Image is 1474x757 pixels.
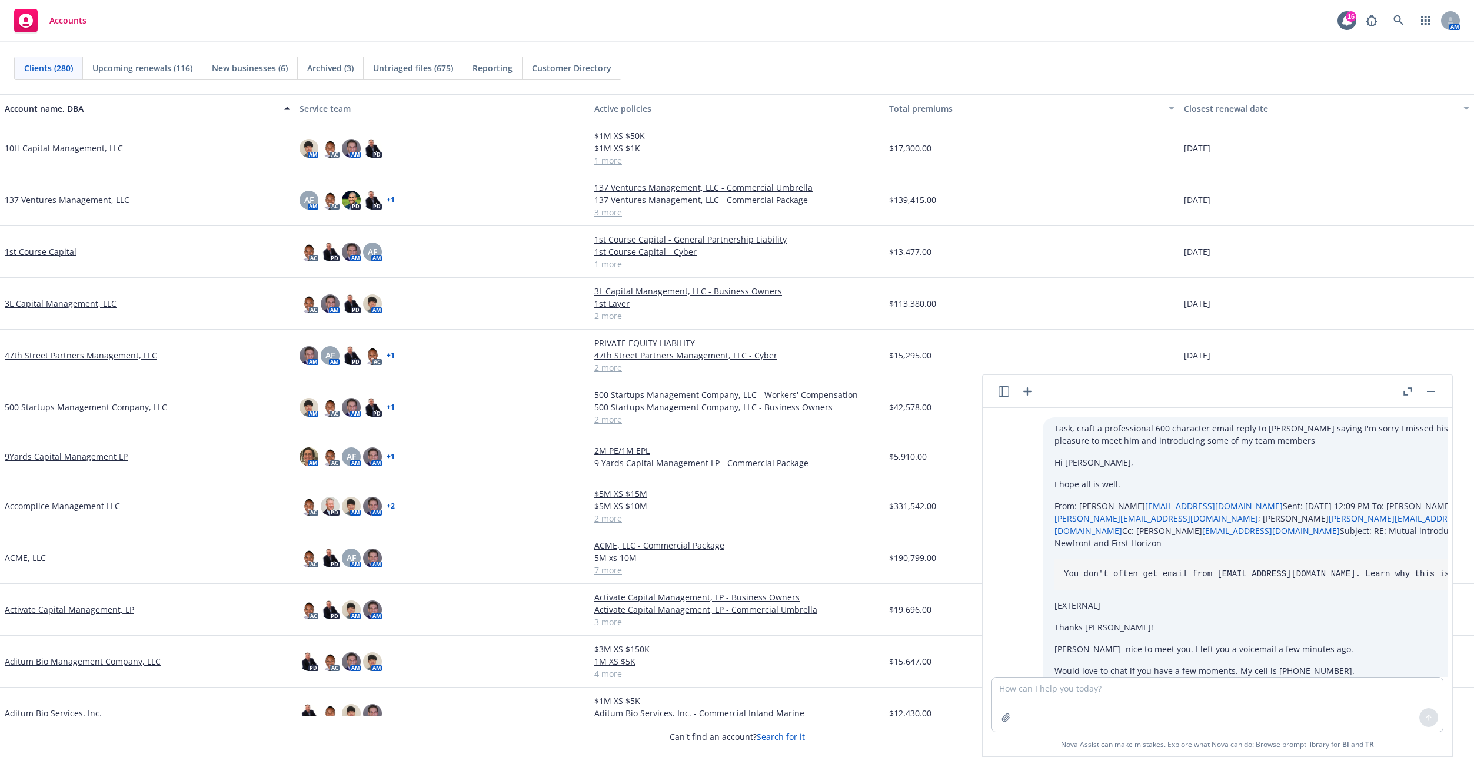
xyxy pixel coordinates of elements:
img: photo [321,704,340,723]
a: Activate Capital Management, LP [5,603,134,616]
img: photo [342,600,361,619]
img: photo [300,704,318,723]
img: photo [321,398,340,417]
img: photo [363,600,382,619]
button: Total premiums [884,94,1179,122]
a: Switch app [1414,9,1438,32]
span: $15,647.00 [889,655,931,668]
img: photo [363,398,382,417]
span: $15,295.00 [889,349,931,361]
span: [DATE] [1184,349,1210,361]
a: 500 Startups Management Company, LLC [5,401,167,413]
button: Closest renewal date [1179,94,1474,122]
img: photo [363,549,382,567]
a: 2 more [594,361,880,374]
span: $19,696.00 [889,603,931,616]
span: $42,578.00 [889,401,931,413]
span: AF [347,552,356,564]
a: TR [1365,739,1374,749]
div: Total premiums [889,102,1162,115]
img: photo [321,652,340,671]
a: Accounts [9,4,91,37]
a: 3 more [594,206,880,218]
img: photo [363,191,382,210]
span: AF [304,194,314,206]
span: Clients (280) [24,62,73,74]
a: 9 Yards Capital Management LP - Commercial Package [594,457,880,469]
a: ACME, LLC [5,552,46,564]
a: 3 more [594,616,880,628]
div: Account name, DBA [5,102,277,115]
img: photo [321,497,340,516]
a: 1st Course Capital - General Partnership Liability [594,233,880,245]
span: AF [368,245,377,258]
a: 1M XS $5K [594,655,880,668]
span: $12,430.00 [889,707,931,719]
a: 4 more [594,668,880,680]
a: Aditum Bio Services, Inc. - Commercial Inland Marine [594,707,880,719]
img: photo [342,398,361,417]
a: $1M XS $1K [594,142,880,154]
a: 5M xs 10M [594,552,880,564]
span: New businesses (6) [212,62,288,74]
img: photo [300,652,318,671]
a: [EMAIL_ADDRESS][DOMAIN_NAME] [1202,525,1340,536]
a: + 2 [387,503,395,510]
button: Active policies [590,94,884,122]
a: 137 Ventures Management, LLC - Commercial Umbrella [594,181,880,194]
a: [EMAIL_ADDRESS][DOMAIN_NAME] [1145,500,1283,512]
div: 16 [1346,11,1356,22]
a: 3L Capital Management, LLC - Business Owners [594,285,880,297]
span: $190,799.00 [889,552,936,564]
img: photo [300,497,318,516]
img: photo [342,704,361,723]
a: $1M XS $5K [594,695,880,707]
img: photo [321,294,340,313]
span: Nova Assist can make mistakes. Explore what Nova can do: Browse prompt library for and [1061,732,1374,756]
button: Service team [295,94,590,122]
span: Customer Directory [532,62,611,74]
span: Untriaged files (675) [373,62,453,74]
a: 10H Capital Management, LLC [5,142,123,154]
a: $5M XS $15M [594,487,880,500]
a: 2 more [594,413,880,426]
span: [DATE] [1184,142,1210,154]
img: photo [363,704,382,723]
img: photo [363,652,382,671]
img: photo [300,549,318,567]
img: photo [342,294,361,313]
span: [DATE] [1184,194,1210,206]
span: $17,300.00 [889,142,931,154]
a: 500 Startups Management Company, LLC - Workers' Compensation [594,389,880,401]
img: photo [342,139,361,158]
a: + 1 [387,404,395,411]
a: + 1 [387,352,395,359]
a: ACME, LLC - Commercial Package [594,539,880,552]
img: photo [363,139,382,158]
a: 1 more [594,258,880,270]
a: Activate Capital Management, LP - Business Owners [594,591,880,603]
a: Report a Bug [1360,9,1383,32]
span: [DATE] [1184,245,1210,258]
a: 7 more [594,564,880,576]
span: Upcoming renewals (116) [92,62,192,74]
img: photo [321,447,340,466]
a: Accomplice Management LLC [5,500,120,512]
img: photo [363,447,382,466]
a: + 1 [387,197,395,204]
img: photo [321,549,340,567]
a: 47th Street Partners Management, LLC [5,349,157,361]
a: $5M XS $10M [594,500,880,512]
span: $331,542.00 [889,500,936,512]
a: 137 Ventures Management, LLC [5,194,129,206]
span: Accounts [49,16,86,25]
span: AF [325,349,335,361]
a: $1M XS $50K [594,130,880,142]
a: 137 Ventures Management, LLC - Commercial Package [594,194,880,206]
a: + 1 [387,453,395,460]
a: 9Yards Capital Management LP [5,450,128,463]
img: photo [321,139,340,158]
